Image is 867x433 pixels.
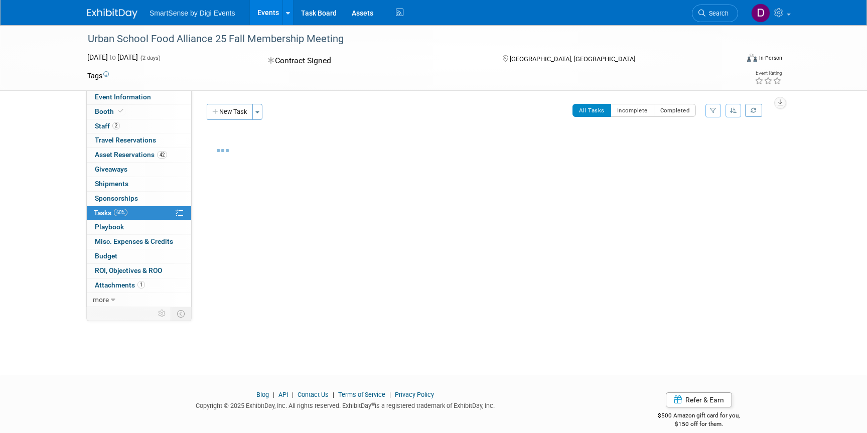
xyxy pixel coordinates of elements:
[87,148,191,162] a: Asset Reservations42
[87,90,191,104] a: Event Information
[84,30,723,48] div: Urban School Food Alliance 25 Fall Membership Meeting
[87,119,191,133] a: Staff2
[108,53,117,61] span: to
[95,266,162,274] span: ROI, Objectives & ROO
[87,53,138,61] span: [DATE] [DATE]
[618,420,780,428] div: $150 off for them.
[265,52,487,70] div: Contract Signed
[618,405,780,428] div: $500 Amazon gift card for you,
[290,391,296,398] span: |
[95,151,167,159] span: Asset Reservations
[298,391,329,398] a: Contact Us
[87,177,191,191] a: Shipments
[95,237,173,245] span: Misc. Expenses & Credits
[118,108,123,114] i: Booth reservation complete
[95,165,127,173] span: Giveaways
[256,391,269,398] a: Blog
[114,209,127,216] span: 60%
[95,107,125,115] span: Booth
[278,391,288,398] a: API
[755,71,782,76] div: Event Rating
[87,206,191,220] a: Tasks60%
[387,391,393,398] span: |
[93,296,109,304] span: more
[95,281,145,289] span: Attachments
[330,391,337,398] span: |
[95,194,138,202] span: Sponsorships
[611,104,654,117] button: Incomplete
[371,401,375,407] sup: ®
[87,249,191,263] a: Budget
[87,235,191,249] a: Misc. Expenses & Credits
[87,9,137,19] img: ExhibitDay
[87,133,191,148] a: Travel Reservations
[95,122,120,130] span: Staff
[87,105,191,119] a: Booth
[150,9,235,17] span: SmartSense by Digi Events
[692,5,738,22] a: Search
[154,307,171,320] td: Personalize Event Tab Strip
[137,281,145,288] span: 1
[139,55,161,61] span: (2 days)
[87,71,109,81] td: Tags
[95,93,151,101] span: Event Information
[95,180,128,188] span: Shipments
[395,391,434,398] a: Privacy Policy
[87,220,191,234] a: Playbook
[270,391,277,398] span: |
[87,399,603,410] div: Copyright © 2025 ExhibitDay, Inc. All rights reserved. ExhibitDay is a registered trademark of Ex...
[207,104,253,120] button: New Task
[87,278,191,293] a: Attachments1
[87,163,191,177] a: Giveaways
[87,264,191,278] a: ROI, Objectives & ROO
[666,392,732,407] a: Refer & Earn
[95,223,124,231] span: Playbook
[95,252,117,260] span: Budget
[112,122,120,129] span: 2
[745,104,762,117] a: Refresh
[217,149,229,152] img: loading...
[87,192,191,206] a: Sponsorships
[338,391,385,398] a: Terms of Service
[759,54,782,62] div: In-Person
[171,307,192,320] td: Toggle Event Tabs
[94,209,127,217] span: Tasks
[654,104,696,117] button: Completed
[747,54,757,62] img: Format-Inperson.png
[679,52,782,67] div: Event Format
[572,104,611,117] button: All Tasks
[510,55,635,63] span: [GEOGRAPHIC_DATA], [GEOGRAPHIC_DATA]
[751,4,770,23] img: Dan Tiernan
[705,10,729,17] span: Search
[95,136,156,144] span: Travel Reservations
[157,151,167,159] span: 42
[87,293,191,307] a: more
